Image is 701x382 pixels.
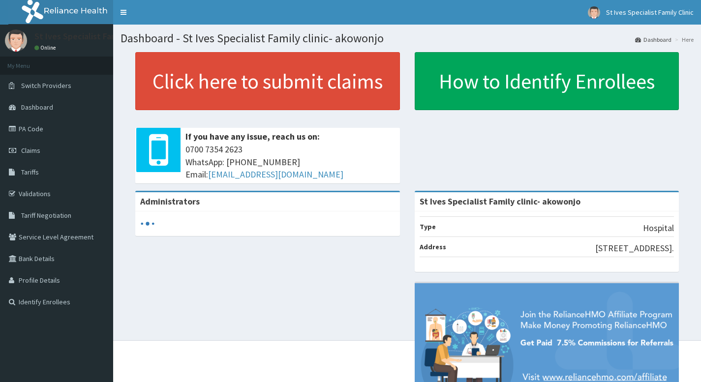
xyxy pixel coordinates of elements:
a: Online [34,44,58,51]
strong: St Ives Specialist Family clinic- akowonjo [420,196,580,207]
h1: Dashboard - St Ives Specialist Family clinic- akowonjo [121,32,694,45]
a: Click here to submit claims [135,52,400,110]
span: Switch Providers [21,81,71,90]
span: 0700 7354 2623 WhatsApp: [PHONE_NUMBER] Email: [185,143,395,181]
img: User Image [5,29,27,52]
span: Claims [21,146,40,155]
li: Here [672,35,694,44]
span: Dashboard [21,103,53,112]
b: If you have any issue, reach us on: [185,131,320,142]
span: St Ives Specialist Family Clinic [606,8,694,17]
img: User Image [588,6,600,19]
p: [STREET_ADDRESS]. [595,242,674,255]
b: Address [420,242,446,251]
a: How to Identify Enrollees [415,52,679,110]
a: [EMAIL_ADDRESS][DOMAIN_NAME] [208,169,343,180]
span: Tariff Negotiation [21,211,71,220]
svg: audio-loading [140,216,155,231]
span: Tariffs [21,168,39,176]
b: Type [420,222,436,231]
p: Hospital [643,222,674,235]
b: Administrators [140,196,200,207]
a: Dashboard [635,35,671,44]
p: St Ives Specialist Family Clinic [34,32,150,41]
